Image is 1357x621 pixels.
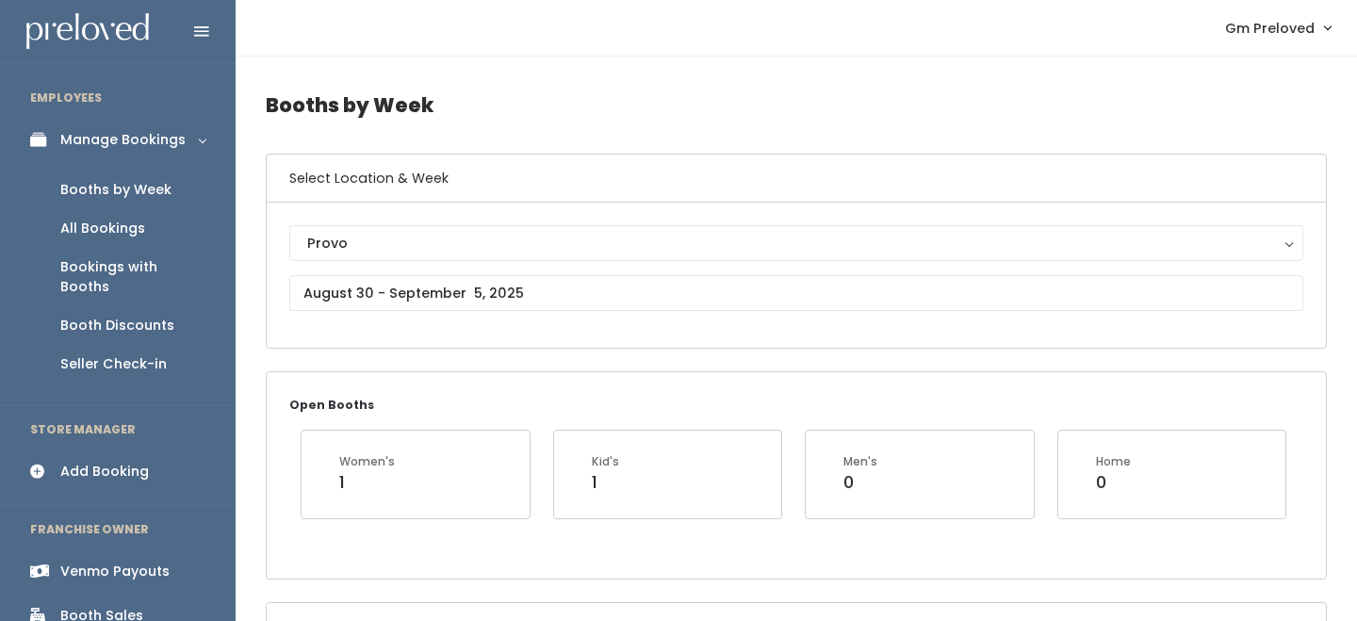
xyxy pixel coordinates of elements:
a: Gm Preloved [1206,8,1349,48]
h4: Booths by Week [266,79,1327,131]
input: August 30 - September 5, 2025 [289,275,1303,311]
div: Bookings with Booths [60,257,205,297]
div: 1 [339,470,395,495]
div: Men's [843,453,877,470]
div: Manage Bookings [60,130,186,150]
div: Booths by Week [60,180,172,200]
div: Home [1096,453,1131,470]
button: Provo [289,225,1303,261]
div: Women's [339,453,395,470]
div: Booth Discounts [60,316,174,335]
div: Provo [307,233,1285,253]
div: 1 [592,470,619,495]
div: 0 [843,470,877,495]
small: Open Booths [289,397,374,413]
div: 0 [1096,470,1131,495]
div: Seller Check-in [60,354,167,374]
div: Kid's [592,453,619,470]
div: Add Booking [60,462,149,482]
img: preloved logo [26,13,149,50]
div: Venmo Payouts [60,562,170,581]
span: Gm Preloved [1225,18,1315,39]
div: All Bookings [60,219,145,238]
h6: Select Location & Week [267,155,1326,203]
